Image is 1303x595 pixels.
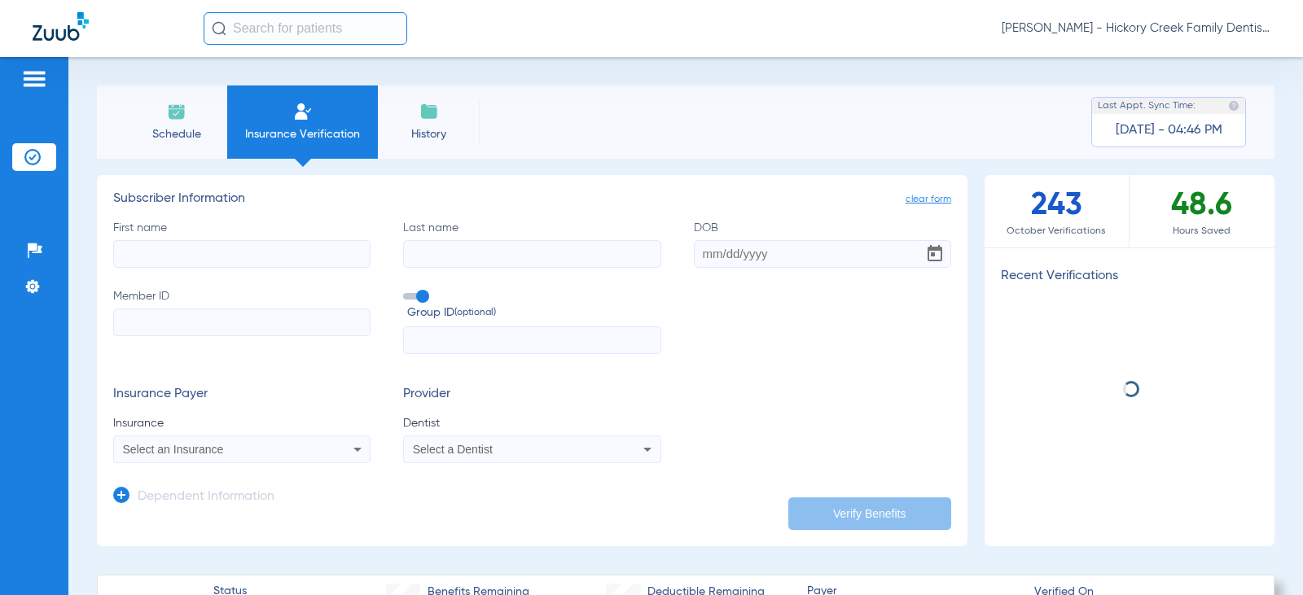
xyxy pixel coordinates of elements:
img: hamburger-icon [21,69,47,89]
span: Hours Saved [1130,223,1274,239]
img: Search Icon [212,21,226,36]
input: First name [113,240,371,268]
span: Schedule [138,126,215,142]
label: Last name [403,220,660,268]
span: Group ID [407,304,660,322]
span: [DATE] - 04:46 PM [1116,122,1222,138]
img: Manual Insurance Verification [293,102,313,121]
button: Verify Benefits [788,497,951,530]
div: 243 [985,175,1130,247]
label: DOB [694,220,951,268]
h3: Dependent Information [138,489,274,505]
span: Select an Insurance [123,443,224,456]
img: Schedule [167,102,186,121]
label: Member ID [113,288,371,355]
h3: Subscriber Information [113,191,951,208]
small: (optional) [454,304,496,322]
span: October Verifications [985,223,1129,239]
div: 48.6 [1130,175,1274,247]
input: DOBOpen calendar [694,240,951,268]
span: clear form [906,191,951,208]
span: Insurance [113,415,371,431]
span: History [390,126,467,142]
img: History [419,102,439,121]
img: last sync help info [1228,100,1239,112]
span: Select a Dentist [413,443,493,456]
span: Insurance Verification [239,126,366,142]
input: Member ID [113,308,371,336]
button: Open calendar [919,238,951,270]
h3: Insurance Payer [113,387,371,403]
img: Zuub Logo [33,12,89,41]
span: Last Appt. Sync Time: [1098,98,1196,114]
h3: Provider [403,387,660,403]
input: Search for patients [204,12,407,45]
span: [PERSON_NAME] - Hickory Creek Family Dentistry [1002,20,1270,37]
h3: Recent Verifications [985,269,1274,285]
input: Last name [403,240,660,268]
span: Dentist [403,415,660,431]
label: First name [113,220,371,268]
